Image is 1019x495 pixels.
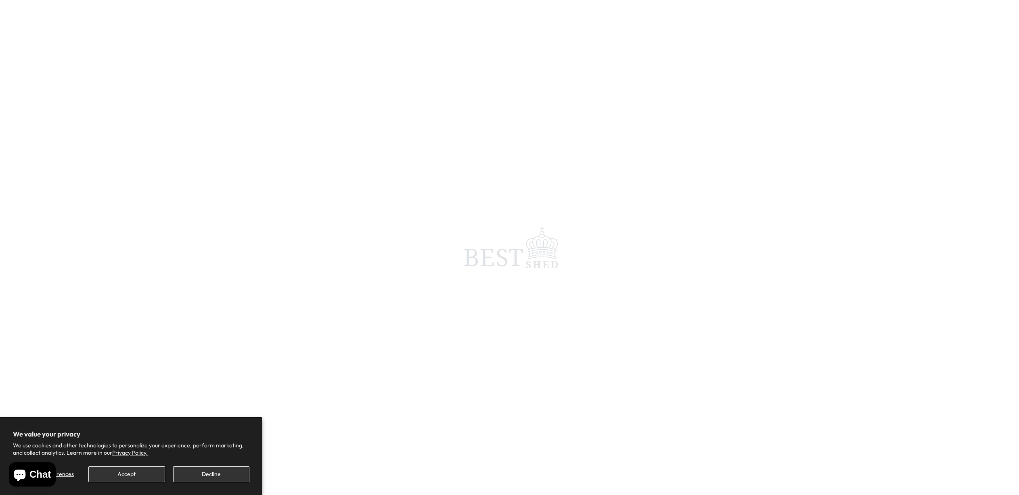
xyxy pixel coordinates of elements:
a: Privacy Policy. [112,449,148,456]
h2: We value your privacy [13,430,249,438]
p: We use cookies and other technologies to personalize your experience, perform marketing, and coll... [13,442,249,456]
button: Accept [88,466,165,482]
inbox-online-store-chat: Shopify online store chat [6,462,58,489]
button: Decline [173,466,249,482]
